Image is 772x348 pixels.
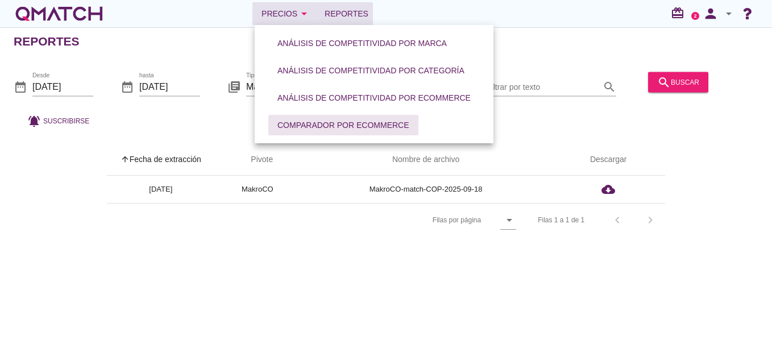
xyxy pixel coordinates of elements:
th: Fecha de extracción: Sorted ascending. Activate to sort descending. [107,144,215,176]
input: Desde [32,77,93,96]
span: Reportes [325,7,368,20]
div: Filas por página [319,204,516,237]
a: Análisis de competitividad por marca [264,30,460,57]
a: Análisis de competitividad por eCommerce [264,84,484,111]
th: Pivote: Not sorted. Activate to sort ascending. [215,144,300,176]
button: Precios [252,2,320,25]
div: Análisis de competitividad por marca [277,38,447,49]
i: arrow_drop_down [297,7,311,20]
td: MakroCO [215,176,300,203]
i: arrow_drop_down [722,7,736,20]
div: Análisis de competitividad por eCommerce [277,92,471,104]
i: cloud_download [601,183,615,196]
th: Descargar: Not sorted. [551,144,665,176]
i: search [603,80,616,93]
i: date_range [121,80,134,93]
div: Análisis de competitividad por categoría [277,65,464,77]
input: hasta [139,77,200,96]
button: Análisis de competitividad por categoría [268,60,474,81]
div: Comparador por eCommerce [277,119,409,131]
div: Filas 1 a 1 de 1 [538,215,584,225]
input: Tipo de reporte* [246,77,337,96]
i: redeem [671,6,689,20]
i: search [657,75,671,89]
a: Reportes [320,2,373,25]
i: date_range [14,80,27,93]
h2: Reportes [14,32,80,51]
th: Nombre de archivo: Not sorted. [300,144,551,176]
a: white-qmatch-logo [14,2,105,25]
i: arrow_upward [121,155,130,164]
button: Comparador por eCommerce [268,115,418,135]
i: library_books [227,80,241,93]
td: MakroCO-match-COP-2025-09-18 [300,176,551,203]
span: Suscribirse [43,115,89,126]
button: Suscribirse [18,110,98,131]
i: arrow_drop_down [503,213,516,227]
button: Análisis de competitividad por marca [268,33,456,53]
a: Comparador por eCommerce [264,111,423,139]
div: Precios [262,7,311,20]
a: 2 [691,12,699,20]
button: Análisis de competitividad por eCommerce [268,88,480,108]
td: [DATE] [107,176,215,203]
i: person [699,6,722,22]
a: Análisis de competitividad por categoría [264,57,478,84]
button: buscar [648,72,708,92]
div: buscar [657,75,699,89]
i: notifications_active [27,114,43,127]
input: Filtrar por texto [487,77,600,96]
text: 2 [694,13,697,18]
